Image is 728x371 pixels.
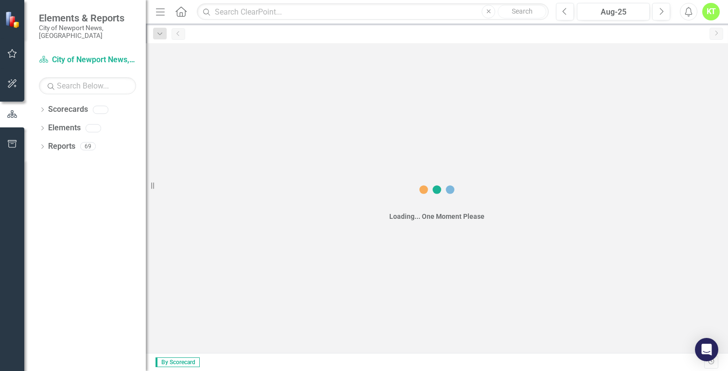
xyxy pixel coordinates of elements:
[695,338,718,361] div: Open Intercom Messenger
[580,6,646,18] div: Aug-25
[577,3,650,20] button: Aug-25
[498,5,546,18] button: Search
[39,12,136,24] span: Elements & Reports
[39,77,136,94] input: Search Below...
[48,104,88,115] a: Scorecards
[4,10,22,28] img: ClearPoint Strategy
[512,7,533,15] span: Search
[156,357,200,367] span: By Scorecard
[389,212,485,221] div: Loading... One Moment Please
[80,142,96,151] div: 69
[39,54,136,66] a: City of Newport News, [GEOGRAPHIC_DATA]
[39,24,136,40] small: City of Newport News, [GEOGRAPHIC_DATA]
[48,141,75,152] a: Reports
[48,123,81,134] a: Elements
[197,3,549,20] input: Search ClearPoint...
[702,3,720,20] button: KT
